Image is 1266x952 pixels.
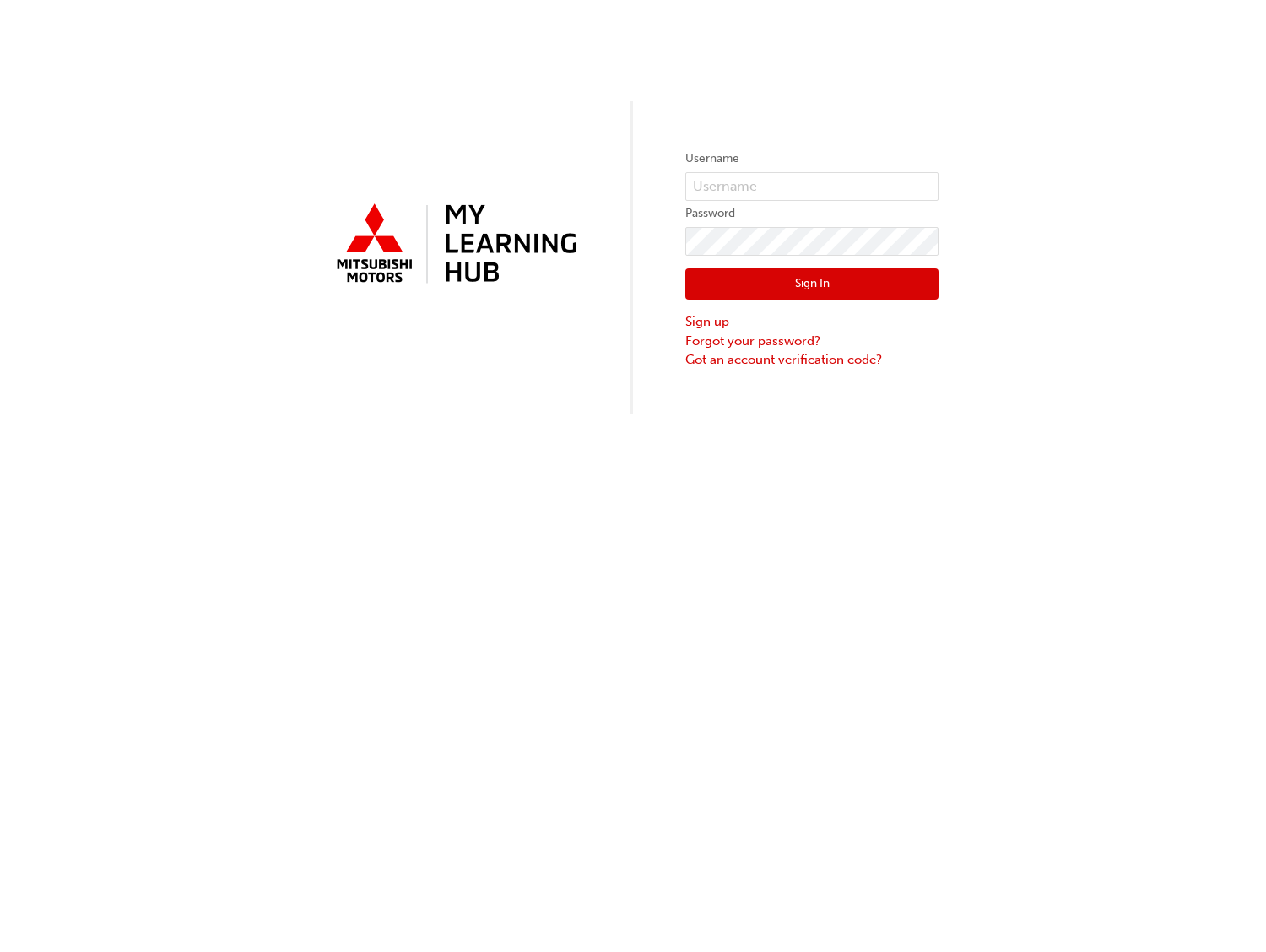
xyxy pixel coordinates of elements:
[685,312,939,332] a: Sign up
[685,149,939,169] label: Username
[685,268,939,300] button: Sign In
[685,172,939,201] input: Username
[685,332,939,351] a: Forgot your password?
[685,350,939,370] a: Got an account verification code?
[685,203,939,224] label: Password
[327,197,581,293] img: mmal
